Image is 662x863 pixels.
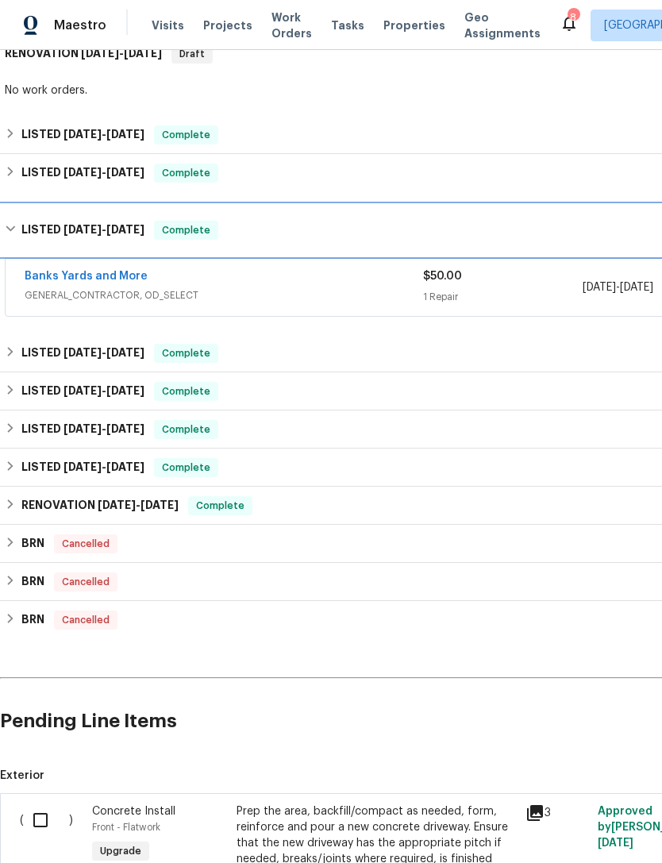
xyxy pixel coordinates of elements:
span: [DATE] [81,48,119,59]
span: Visits [152,17,184,33]
div: 8 [568,10,579,25]
span: [DATE] [620,282,653,293]
h6: LISTED [21,125,144,144]
div: 3 [525,803,588,823]
span: [DATE] [106,423,144,434]
h6: RENOVATION [21,496,179,515]
h6: LISTED [21,382,144,401]
span: [DATE] [64,423,102,434]
span: [DATE] [598,838,633,849]
h6: LISTED [21,164,144,183]
h6: LISTED [21,221,144,240]
span: - [64,461,144,472]
span: [DATE] [106,347,144,358]
span: - [64,347,144,358]
h6: BRN [21,572,44,591]
span: - [583,279,653,295]
h6: BRN [21,534,44,553]
span: - [81,48,162,59]
span: Tasks [331,20,364,31]
a: Banks Yards and More [25,271,148,282]
span: - [64,129,144,140]
span: Cancelled [56,612,116,628]
span: Work Orders [271,10,312,41]
span: Draft [173,46,211,62]
span: - [64,385,144,396]
span: [DATE] [106,461,144,472]
span: Complete [190,498,251,514]
span: [DATE] [64,167,102,178]
span: [DATE] [64,347,102,358]
span: $50.00 [423,271,462,282]
span: Cancelled [56,536,116,552]
span: Complete [156,127,217,143]
span: [DATE] [64,385,102,396]
span: Maestro [54,17,106,33]
span: [DATE] [106,167,144,178]
span: Concrete Install [92,806,175,817]
span: [DATE] [106,385,144,396]
h6: LISTED [21,458,144,477]
span: Complete [156,383,217,399]
span: Properties [383,17,445,33]
span: [DATE] [124,48,162,59]
span: [DATE] [98,499,136,510]
span: [DATE] [583,282,616,293]
span: - [64,423,144,434]
span: Upgrade [94,843,148,859]
h6: LISTED [21,344,144,363]
span: GENERAL_CONTRACTOR, OD_SELECT [25,287,423,303]
h6: BRN [21,611,44,630]
span: [DATE] [106,129,144,140]
div: 1 Repair [423,289,583,305]
span: Complete [156,165,217,181]
span: [DATE] [64,224,102,235]
span: Complete [156,345,217,361]
span: [DATE] [64,129,102,140]
span: [DATE] [140,499,179,510]
span: Front - Flatwork [92,823,160,832]
h6: RENOVATION [5,44,162,64]
span: - [64,224,144,235]
span: - [98,499,179,510]
span: Complete [156,460,217,476]
span: Complete [156,422,217,437]
h6: LISTED [21,420,144,439]
span: [DATE] [106,224,144,235]
span: Cancelled [56,574,116,590]
span: Projects [203,17,252,33]
span: Geo Assignments [464,10,541,41]
span: Complete [156,222,217,238]
span: - [64,167,144,178]
span: [DATE] [64,461,102,472]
